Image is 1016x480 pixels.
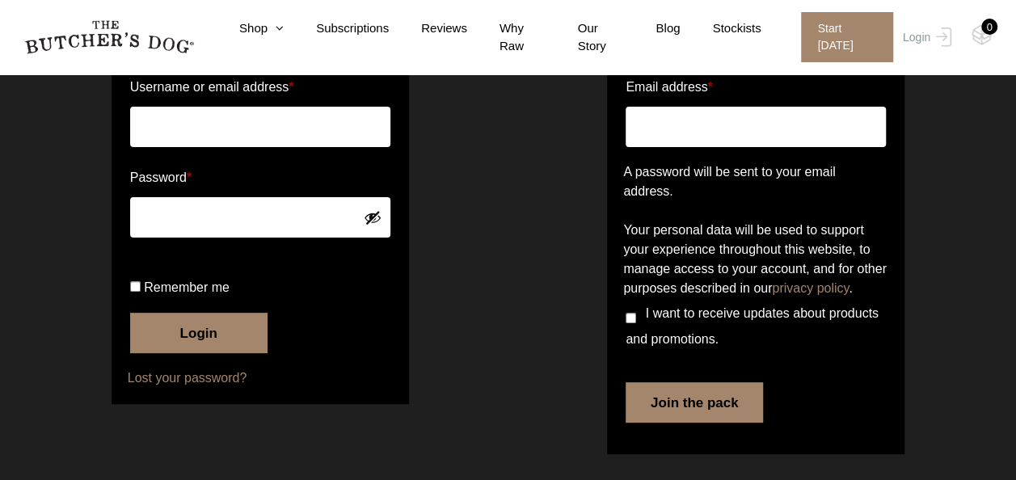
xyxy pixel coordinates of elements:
[626,306,879,346] span: I want to receive updates about products and promotions.
[364,208,382,226] button: Show password
[467,19,546,56] a: Why Raw
[623,162,888,201] p: A password will be sent to your email address.
[130,165,390,191] label: Password
[130,281,141,292] input: Remember me
[623,19,680,38] a: Blog
[546,19,624,56] a: Our Story
[772,281,849,295] a: privacy policy
[680,19,761,38] a: Stockists
[144,280,230,294] span: Remember me
[128,368,393,388] a: Lost your password?
[130,74,390,100] label: Username or email address
[130,313,268,353] button: Login
[626,382,763,423] button: Join the pack
[207,19,284,38] a: Shop
[626,313,636,323] input: I want to receive updates about products and promotions.
[389,19,467,38] a: Reviews
[284,19,389,38] a: Subscriptions
[785,12,898,62] a: Start [DATE]
[981,19,997,35] div: 0
[626,74,713,100] label: Email address
[801,12,892,62] span: Start [DATE]
[623,221,888,298] p: Your personal data will be used to support your experience throughout this website, to manage acc...
[972,24,992,45] img: TBD_Cart-Empty.png
[899,12,951,62] a: Login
